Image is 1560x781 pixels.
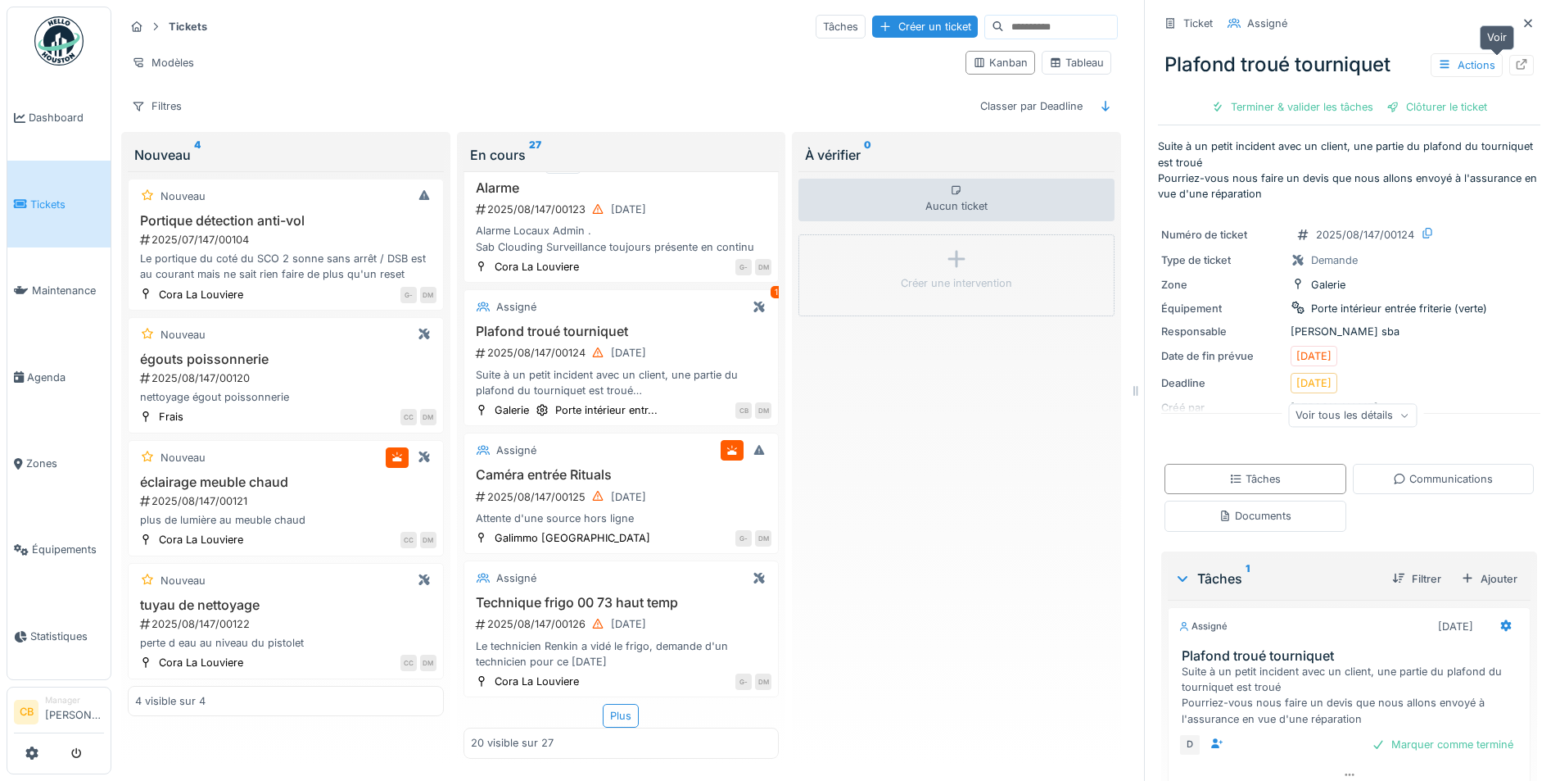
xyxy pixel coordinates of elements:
p: Suite à un petit incident avec un client, une partie du plafond du tourniquet est troué Pourriez-... [1158,138,1540,202]
div: Modèles [124,51,201,75]
div: G- [735,674,752,690]
div: Date de fin prévue [1161,348,1284,364]
div: plus de lumière au meuble chaud [135,512,436,528]
h3: Technique frigo 00 73 haut temp [471,595,772,611]
div: Responsable [1161,324,1284,339]
div: Plafond troué tourniquet [1158,43,1540,86]
div: Suite à un petit incident avec un client, une partie du plafond du tourniquet est troué Pourriez-... [1182,664,1523,727]
span: Maintenance [32,283,104,298]
div: [DATE] [1296,375,1332,391]
div: Kanban [973,55,1028,70]
li: [PERSON_NAME] [45,694,104,729]
div: DM [420,287,436,303]
div: [PERSON_NAME] sba [1161,324,1537,339]
div: Assigné [1178,620,1228,633]
img: Badge_color-CXgf-gQk.svg [34,16,84,66]
sup: 27 [529,145,541,165]
div: 2025/08/147/00122 [138,616,436,632]
div: Cora La Louviere [159,655,243,670]
a: Tickets [7,161,111,247]
div: [DATE] [611,202,646,217]
div: CB [735,402,752,419]
div: [DATE] [611,489,646,505]
div: G- [735,530,752,547]
div: Nouveau [134,145,437,165]
div: 2025/08/147/00120 [138,370,436,386]
div: nettoyage égout poissonnerie [135,389,436,405]
h3: tuyau de nettoyage [135,597,436,613]
div: Galerie [495,402,529,418]
div: Frais [159,409,183,425]
span: Statistiques [30,629,104,644]
div: Alarme Locaux Admin . Sab Clouding Surveillance toujours présente en continu [471,223,772,254]
a: Zones [7,420,111,506]
span: Zones [26,456,104,471]
div: Créer une intervention [901,275,1012,291]
div: DM [420,655,436,671]
li: CB [14,700,38,724]
div: CC [400,532,417,548]
div: À vérifier [805,145,1108,165]
div: 1 [771,286,782,298]
div: Manager [45,694,104,706]
div: Tâches [1229,471,1281,487]
div: Porte intérieur entr... [555,402,658,418]
div: Assigné [496,299,536,315]
div: 2025/08/147/00124 [474,343,772,363]
sup: 1 [1246,569,1250,588]
div: Nouveau [161,450,206,465]
div: Assigné [496,443,536,458]
div: Assigné [1247,16,1287,31]
div: Ajouter [1454,568,1524,590]
span: Équipements [32,542,104,557]
div: [DATE] [1438,619,1473,634]
div: Filtrer [1386,568,1448,590]
div: Terminer & valider les tâches [1205,96,1380,118]
div: Voir [1480,25,1514,49]
a: Statistiques [7,593,111,679]
h3: Portique détection anti-vol [135,213,436,229]
div: [DATE] [611,345,646,361]
div: DM [420,409,436,425]
div: Documents [1219,508,1291,524]
div: Le portique du coté du SCO 2 sonne sans arrêt / DSB est au courant mais ne sait rien faire de plu... [135,251,436,282]
div: Cora La Louviere [495,674,579,689]
div: Plus [603,704,639,728]
div: Communications [1393,471,1493,487]
div: Filtres [124,94,189,118]
div: [DATE] [611,616,646,632]
div: Type de ticket [1161,252,1284,268]
div: Clôturer le ticket [1380,96,1494,118]
div: DM [755,674,771,690]
sup: 4 [194,145,201,165]
div: Demande [1311,252,1358,268]
a: Équipements [7,506,111,593]
div: [DATE] [1296,348,1332,364]
div: G- [400,287,417,303]
h3: Caméra entrée Rituals [471,467,772,483]
div: Équipement [1161,301,1284,316]
a: Maintenance [7,247,111,334]
div: Créer un ticket [872,16,978,38]
sup: 0 [864,145,871,165]
div: 2025/08/147/00121 [138,493,436,509]
div: En cours [470,145,773,165]
h3: Alarme [471,180,772,196]
a: Agenda [7,334,111,420]
div: Tableau [1049,55,1104,70]
div: Classer par Deadline [973,94,1090,118]
div: Cora La Louviere [495,259,579,275]
div: Tâches [1174,569,1379,588]
div: G- [735,259,752,275]
div: 2025/08/147/00125 [474,487,772,507]
strong: Tickets [162,19,214,34]
div: Zone [1161,277,1284,293]
div: 2025/08/147/00123 [474,199,772,220]
div: 20 visible sur 27 [471,735,554,751]
h3: Plafond troué tourniquet [1182,648,1523,664]
div: Suite à un petit incident avec un client, une partie du plafond du tourniquet est troué Pourriez-... [471,367,772,398]
div: perte d eau au niveau du pistolet [135,635,436,651]
h3: égouts poissonnerie [135,352,436,367]
div: Actions [1431,53,1503,77]
div: Nouveau [161,573,206,588]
